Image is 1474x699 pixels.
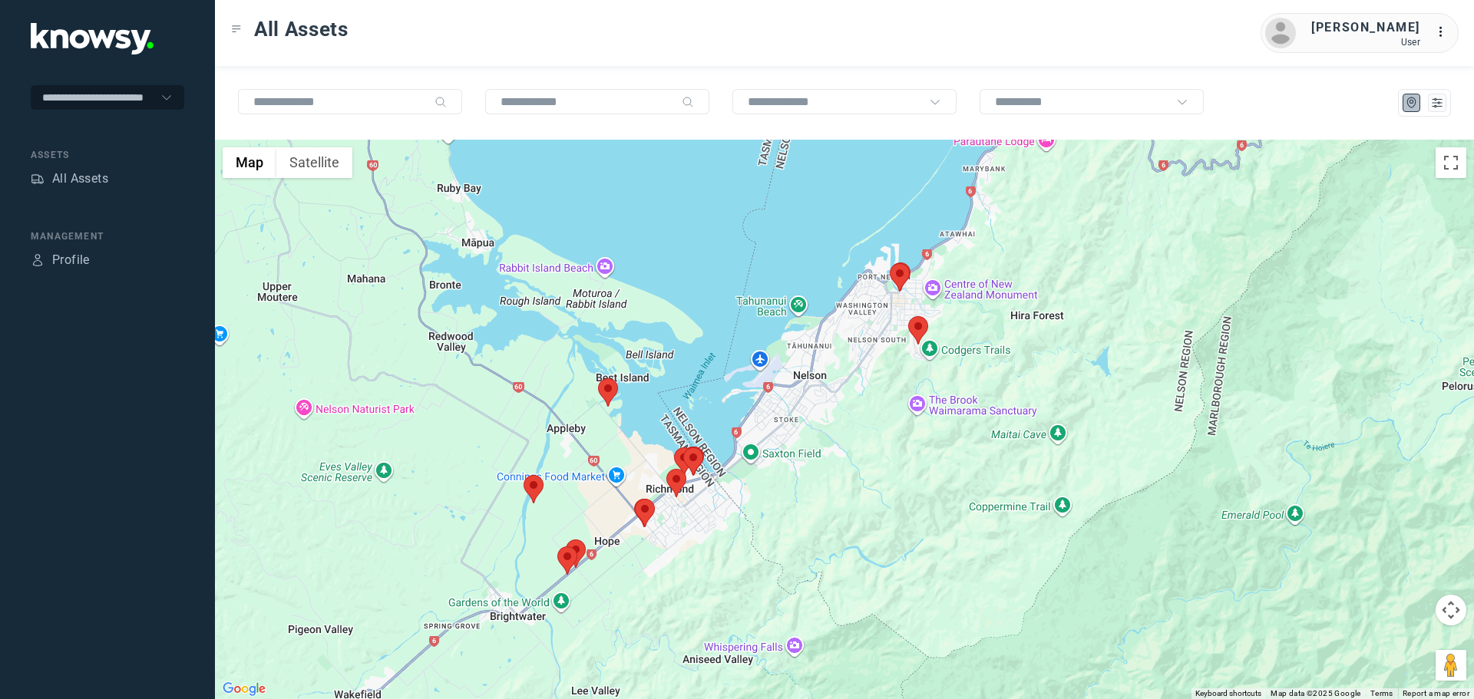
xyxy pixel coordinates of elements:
button: Keyboard shortcuts [1195,688,1261,699]
div: : [1436,23,1454,41]
a: ProfileProfile [31,251,90,269]
a: AssetsAll Assets [31,170,108,188]
img: avatar.png [1265,18,1296,48]
div: [PERSON_NAME] [1311,18,1420,37]
div: Management [31,229,184,243]
div: Assets [31,148,184,162]
span: Map data ©2025 Google [1271,689,1360,697]
button: Drag Pegman onto the map to open Street View [1436,650,1466,681]
img: Google [219,679,269,699]
div: Toggle Menu [231,24,242,35]
div: Profile [31,253,45,267]
div: Search [435,96,447,108]
a: Open this area in Google Maps (opens a new window) [219,679,269,699]
div: Assets [31,172,45,186]
div: Search [682,96,694,108]
div: Profile [52,251,90,269]
div: All Assets [52,170,108,188]
button: Show street map [223,147,276,178]
tspan: ... [1436,26,1452,38]
div: User [1311,37,1420,48]
div: : [1436,23,1454,44]
button: Show satellite imagery [276,147,352,178]
a: Terms (opens in new tab) [1370,689,1393,697]
button: Map camera controls [1436,595,1466,625]
span: All Assets [254,15,349,43]
img: Application Logo [31,23,154,54]
div: Map [1405,96,1419,110]
a: Report a map error [1403,689,1469,697]
div: List [1430,96,1444,110]
button: Toggle fullscreen view [1436,147,1466,178]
